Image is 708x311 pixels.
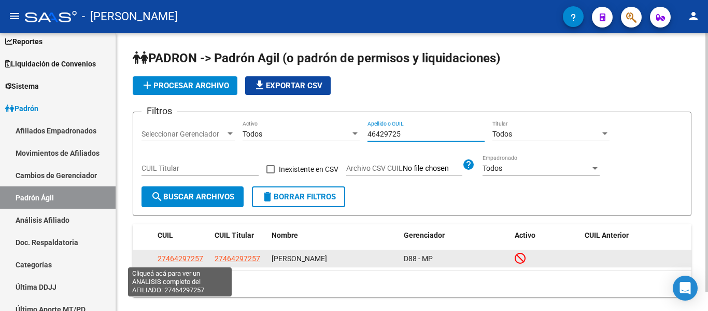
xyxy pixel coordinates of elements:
[5,103,38,114] span: Padrón
[245,76,331,95] button: Exportar CSV
[492,130,512,138] span: Todos
[483,164,502,172] span: Todos
[673,276,698,301] div: Open Intercom Messenger
[687,10,700,22] mat-icon: person
[462,158,475,171] mat-icon: help
[580,224,692,247] datatable-header-cell: CUIL Anterior
[5,58,96,70] span: Liquidación de Convenios
[5,36,43,47] span: Reportes
[215,231,254,239] span: CUIL Titular
[141,104,177,118] h3: Filtros
[153,224,210,247] datatable-header-cell: CUIL
[5,80,39,92] span: Sistema
[400,224,511,247] datatable-header-cell: Gerenciador
[511,224,580,247] datatable-header-cell: Activo
[515,231,535,239] span: Activo
[133,271,691,297] div: 1 total
[215,254,260,263] span: 27464297257
[279,163,338,175] span: Inexistente en CSV
[8,10,21,22] mat-icon: menu
[141,81,229,90] span: Procesar archivo
[210,224,267,247] datatable-header-cell: CUIL Titular
[151,192,234,201] span: Buscar Archivos
[141,130,225,139] span: Seleccionar Gerenciador
[404,231,445,239] span: Gerenciador
[158,231,173,239] span: CUIL
[253,81,322,90] span: Exportar CSV
[404,254,433,263] span: D88 - MP
[141,79,153,91] mat-icon: add
[585,231,629,239] span: CUIL Anterior
[158,254,203,263] span: 27464297257
[267,224,400,247] datatable-header-cell: Nombre
[272,231,298,239] span: Nombre
[261,192,336,201] span: Borrar Filtros
[133,76,237,95] button: Procesar archivo
[82,5,178,28] span: - [PERSON_NAME]
[272,254,327,263] span: [PERSON_NAME]
[133,51,500,65] span: PADRON -> Padrón Agil (o padrón de permisos y liquidaciones)
[252,186,345,207] button: Borrar Filtros
[141,186,244,207] button: Buscar Archivos
[253,79,266,91] mat-icon: file_download
[243,130,262,138] span: Todos
[403,164,462,173] input: Archivo CSV CUIL
[261,191,274,203] mat-icon: delete
[151,191,163,203] mat-icon: search
[346,164,403,172] span: Archivo CSV CUIL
